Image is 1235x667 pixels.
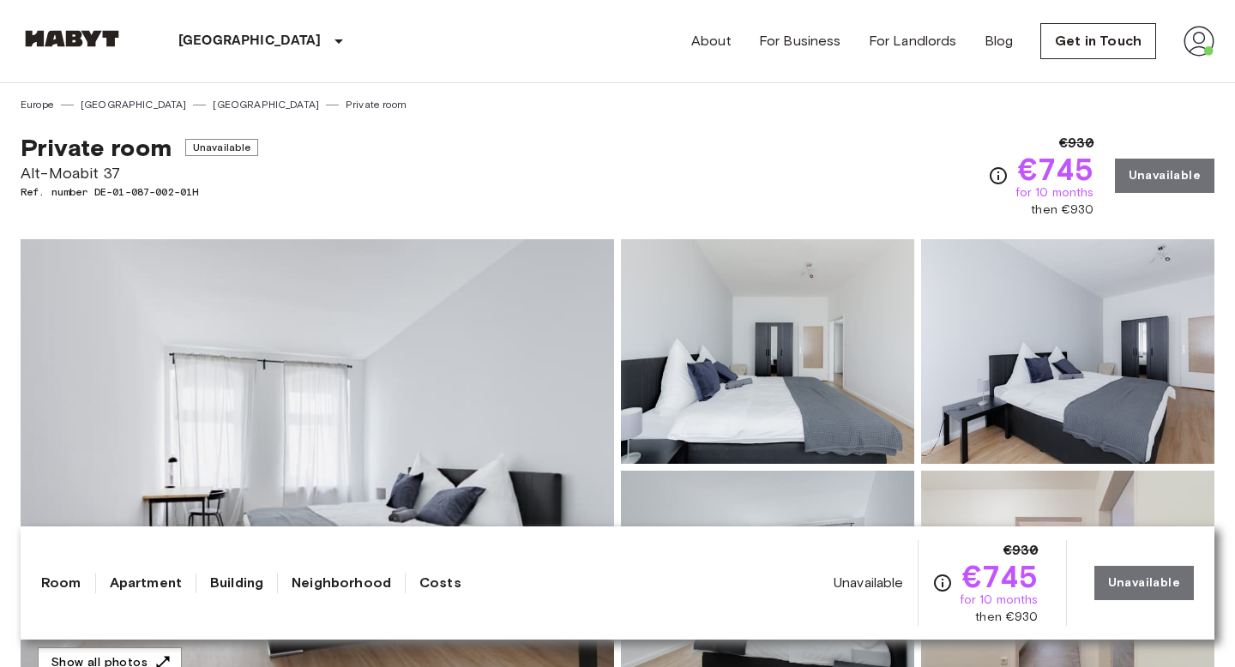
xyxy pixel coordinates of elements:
[691,31,732,51] a: About
[21,133,172,162] span: Private room
[869,31,957,51] a: For Landlords
[834,574,904,592] span: Unavailable
[962,561,1039,592] span: €745
[1040,23,1156,59] a: Get in Touch
[921,239,1214,464] img: Picture of unit DE-01-087-002-01H
[988,165,1009,186] svg: Check cost overview for full price breakdown. Please note that discounts apply to new joiners onl...
[21,162,258,184] span: Alt-Moabit 37
[985,31,1014,51] a: Blog
[178,31,322,51] p: [GEOGRAPHIC_DATA]
[621,239,914,464] img: Picture of unit DE-01-087-002-01H
[1184,26,1214,57] img: avatar
[975,609,1038,626] span: then €930
[21,97,54,112] a: Europe
[41,573,81,593] a: Room
[1003,540,1039,561] span: €930
[1015,184,1094,201] span: for 10 months
[759,31,841,51] a: For Business
[213,97,319,112] a: [GEOGRAPHIC_DATA]
[210,573,263,593] a: Building
[292,573,391,593] a: Neighborhood
[81,97,187,112] a: [GEOGRAPHIC_DATA]
[419,573,461,593] a: Costs
[1018,153,1094,184] span: €745
[21,184,258,200] span: Ref. number DE-01-087-002-01H
[932,573,953,593] svg: Check cost overview for full price breakdown. Please note that discounts apply to new joiners onl...
[960,592,1039,609] span: for 10 months
[110,573,182,593] a: Apartment
[346,97,407,112] a: Private room
[1059,133,1094,153] span: €930
[21,30,123,47] img: Habyt
[185,139,259,156] span: Unavailable
[1031,201,1093,219] span: then €930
